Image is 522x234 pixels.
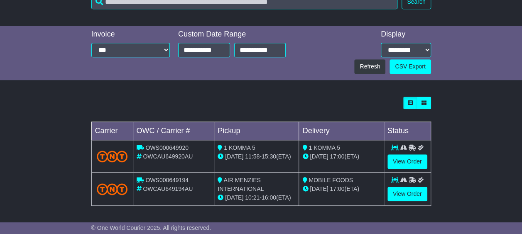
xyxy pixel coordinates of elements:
span: OWCAU649920AU [143,153,193,160]
img: TNT_Domestic.png [97,183,128,195]
span: 1 KOMMA 5 [224,144,255,151]
div: Invoice [91,30,170,39]
div: Custom Date Range [178,30,286,39]
a: View Order [387,154,427,169]
span: MOBILE FOODS [309,177,353,183]
td: Status [384,122,431,140]
button: Refresh [354,59,385,74]
div: - (ETA) [218,193,295,202]
span: [DATE] [310,153,328,160]
span: OWS000649194 [145,177,189,183]
td: Delivery [299,122,384,140]
span: 1 KOMMA 5 [309,144,340,151]
span: © One World Courier 2025. All rights reserved. [91,224,211,231]
a: View Order [387,187,427,201]
span: 11:58 [245,153,260,160]
span: OWCAU649194AU [143,185,193,192]
div: Display [381,30,431,39]
img: TNT_Domestic.png [97,151,128,162]
span: 10:21 [245,194,260,201]
span: [DATE] [225,153,243,160]
span: OWS000649920 [145,144,189,151]
span: [DATE] [310,185,328,192]
span: 17:00 [330,185,344,192]
td: OWC / Carrier # [133,122,214,140]
span: 16:00 [262,194,276,201]
td: Carrier [91,122,133,140]
span: 15:30 [262,153,276,160]
div: - (ETA) [218,152,295,161]
span: [DATE] [225,194,243,201]
span: 17:00 [330,153,344,160]
div: (ETA) [302,185,380,193]
a: CSV Export [390,59,431,74]
div: (ETA) [302,152,380,161]
td: Pickup [214,122,299,140]
span: AIR MENZIES INTERNATIONAL [218,177,264,192]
